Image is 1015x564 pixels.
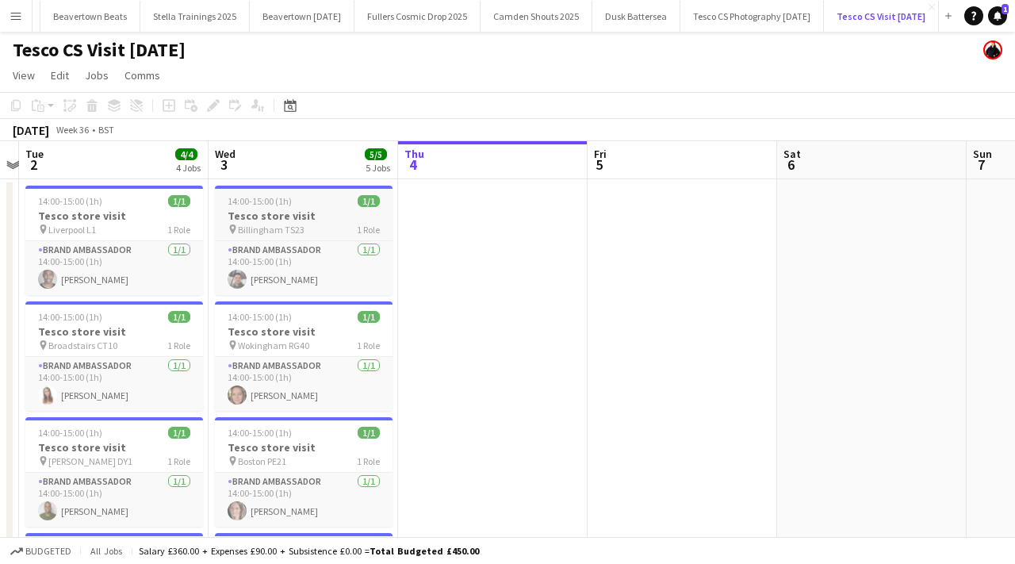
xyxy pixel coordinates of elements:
span: [PERSON_NAME] DY1 [48,455,132,467]
span: Budgeted [25,546,71,557]
span: 1/1 [358,427,380,439]
span: Boston PE21 [238,455,286,467]
app-job-card: 14:00-15:00 (1h)1/1Tesco store visit Billingham TS231 RoleBrand Ambassador1/114:00-15:00 (1h)[PER... [215,186,393,295]
app-job-card: 14:00-15:00 (1h)1/1Tesco store visit Liverpool L11 RoleBrand Ambassador1/114:00-15:00 (1h)[PERSON... [25,186,203,295]
app-card-role: Brand Ambassador1/114:00-15:00 (1h)[PERSON_NAME] [25,357,203,411]
app-card-role: Brand Ambassador1/114:00-15:00 (1h)[PERSON_NAME] [25,241,203,295]
div: BST [98,124,114,136]
span: 7 [971,155,992,174]
span: Week 36 [52,124,92,136]
a: View [6,65,41,86]
span: Sat [783,147,801,161]
span: Fri [594,147,607,161]
span: Wokingham RG40 [238,340,309,351]
button: Tesco CS Visit [DATE] [824,1,939,32]
span: 1/1 [358,311,380,323]
span: Thu [404,147,424,161]
span: 1 Role [357,224,380,236]
span: Broadstairs CT10 [48,340,117,351]
span: 6 [781,155,801,174]
button: Stella Trainings 2025 [140,1,250,32]
span: 3 [213,155,236,174]
span: View [13,68,35,82]
span: Tue [25,147,44,161]
span: 1 [1002,4,1009,14]
app-card-role: Brand Ambassador1/114:00-15:00 (1h)[PERSON_NAME] [215,473,393,527]
span: Edit [51,68,69,82]
span: 1 Role [357,455,380,467]
span: Wed [215,147,236,161]
a: Jobs [79,65,115,86]
span: 1 Role [167,340,190,351]
button: Dusk Battersea [592,1,680,32]
span: Jobs [85,68,109,82]
span: 5/5 [365,148,387,160]
span: 14:00-15:00 (1h) [228,195,292,207]
span: 1/1 [168,195,190,207]
span: 2 [23,155,44,174]
div: 5 Jobs [366,162,390,174]
span: 1/1 [358,195,380,207]
app-job-card: 14:00-15:00 (1h)1/1Tesco store visit Broadstairs CT101 RoleBrand Ambassador1/114:00-15:00 (1h)[PE... [25,301,203,411]
h1: Tesco CS Visit [DATE] [13,38,186,62]
a: 1 [988,6,1007,25]
span: 14:00-15:00 (1h) [228,427,292,439]
h3: Tesco store visit [215,324,393,339]
a: Edit [44,65,75,86]
div: 4 Jobs [176,162,201,174]
app-job-card: 14:00-15:00 (1h)1/1Tesco store visit Wokingham RG401 RoleBrand Ambassador1/114:00-15:00 (1h)[PERS... [215,301,393,411]
span: 4/4 [175,148,197,160]
div: Salary £360.00 + Expenses £90.00 + Subsistence £0.00 = [139,545,479,557]
app-card-role: Brand Ambassador1/114:00-15:00 (1h)[PERSON_NAME] [215,241,393,295]
button: Tesco CS Photography [DATE] [680,1,824,32]
span: 1 Role [167,455,190,467]
span: 1/1 [168,427,190,439]
app-user-avatar: Danielle Ferguson [983,40,1002,59]
button: Camden Shouts 2025 [481,1,592,32]
span: Liverpool L1 [48,224,96,236]
span: 14:00-15:00 (1h) [228,311,292,323]
app-job-card: 14:00-15:00 (1h)1/1Tesco store visit [PERSON_NAME] DY11 RoleBrand Ambassador1/114:00-15:00 (1h)[P... [25,417,203,527]
h3: Tesco store visit [25,440,203,455]
h3: Tesco store visit [25,209,203,223]
span: 1 Role [167,224,190,236]
span: 1 Role [357,340,380,351]
app-card-role: Brand Ambassador1/114:00-15:00 (1h)[PERSON_NAME] [215,357,393,411]
span: 14:00-15:00 (1h) [38,195,102,207]
span: 4 [402,155,424,174]
span: Sun [973,147,992,161]
h3: Tesco store visit [25,324,203,339]
span: Billingham TS23 [238,224,304,236]
span: Total Budgeted £450.00 [370,545,479,557]
span: 5 [592,155,607,174]
h3: Tesco store visit [215,209,393,223]
span: All jobs [87,545,125,557]
h3: Tesco store visit [215,440,393,455]
button: Beavertown Beats [40,1,140,32]
button: Fullers Cosmic Drop 2025 [354,1,481,32]
div: [DATE] [13,122,49,138]
button: Beavertown [DATE] [250,1,354,32]
span: 14:00-15:00 (1h) [38,427,102,439]
button: Budgeted [8,543,74,560]
span: 14:00-15:00 (1h) [38,311,102,323]
a: Comms [118,65,167,86]
span: 1/1 [168,311,190,323]
app-card-role: Brand Ambassador1/114:00-15:00 (1h)[PERSON_NAME] [25,473,203,527]
span: Comms [124,68,160,82]
app-job-card: 14:00-15:00 (1h)1/1Tesco store visit Boston PE211 RoleBrand Ambassador1/114:00-15:00 (1h)[PERSON_... [215,417,393,527]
